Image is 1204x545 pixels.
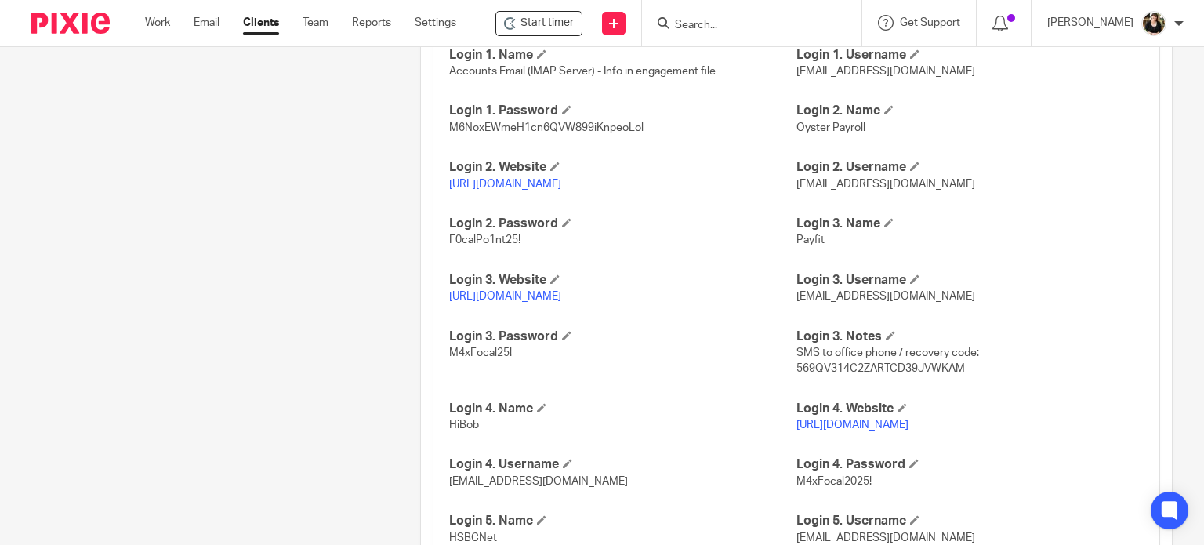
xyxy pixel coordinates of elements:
h4: Login 4. Password [796,456,1144,473]
span: M4xFocal25! [449,347,512,358]
h4: Login 2. Username [796,159,1144,176]
a: Email [194,15,219,31]
span: F0calPo1nt25! [449,234,520,245]
img: Pixie [31,13,110,34]
a: Clients [243,15,279,31]
span: [EMAIL_ADDRESS][DOMAIN_NAME] [796,179,975,190]
span: [EMAIL_ADDRESS][DOMAIN_NAME] [796,291,975,302]
h4: Login 2. Website [449,159,796,176]
span: [EMAIL_ADDRESS][DOMAIN_NAME] [796,66,975,77]
a: [URL][DOMAIN_NAME] [449,291,561,302]
p: [PERSON_NAME] [1047,15,1133,31]
a: Settings [415,15,456,31]
span: SMS to office phone / recovery code: 569QV314C2ZARTCD39JVWKAM [796,347,979,374]
h4: Login 2. Password [449,216,796,232]
a: Reports [352,15,391,31]
a: Work [145,15,170,31]
h4: Login 4. Website [796,401,1144,417]
span: Accounts Email (IMAP Server) - Info in engagement file [449,66,716,77]
img: Helen%20Campbell.jpeg [1141,11,1166,36]
a: [URL][DOMAIN_NAME] [796,420,908,431]
span: Payfit [796,234,825,245]
h4: Login 3. Name [796,216,1144,232]
span: M6NoxEWmeH1cn6QVW899iKnpeoLol [449,122,644,133]
h4: Login 4. Name [449,401,796,417]
span: [EMAIL_ADDRESS][DOMAIN_NAME] [796,532,975,543]
span: HSBCNet [449,532,497,543]
h4: Login 3. Username [796,272,1144,289]
h4: Login 4. Username [449,456,796,473]
a: Team [303,15,328,31]
h4: Login 3. Notes [796,329,1144,345]
span: HiBob [449,420,479,431]
span: Start timer [520,15,574,31]
h4: Login 5. Name [449,513,796,529]
span: M4xFocal2025! [796,476,872,487]
span: Oyster Payroll [796,122,865,133]
span: Get Support [900,17,960,28]
h4: Login 3. Password [449,329,796,345]
h4: Login 3. Website [449,272,796,289]
span: [EMAIL_ADDRESS][DOMAIN_NAME] [449,476,628,487]
input: Search [673,19,814,33]
h4: Login 1. Password [449,103,796,119]
div: Focal Point Positioning Ltd [495,11,582,36]
a: [URL][DOMAIN_NAME] [449,179,561,190]
h4: Login 5. Username [796,513,1144,529]
h4: Login 1. Name [449,47,796,64]
h4: Login 1. Username [796,47,1144,64]
h4: Login 2. Name [796,103,1144,119]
